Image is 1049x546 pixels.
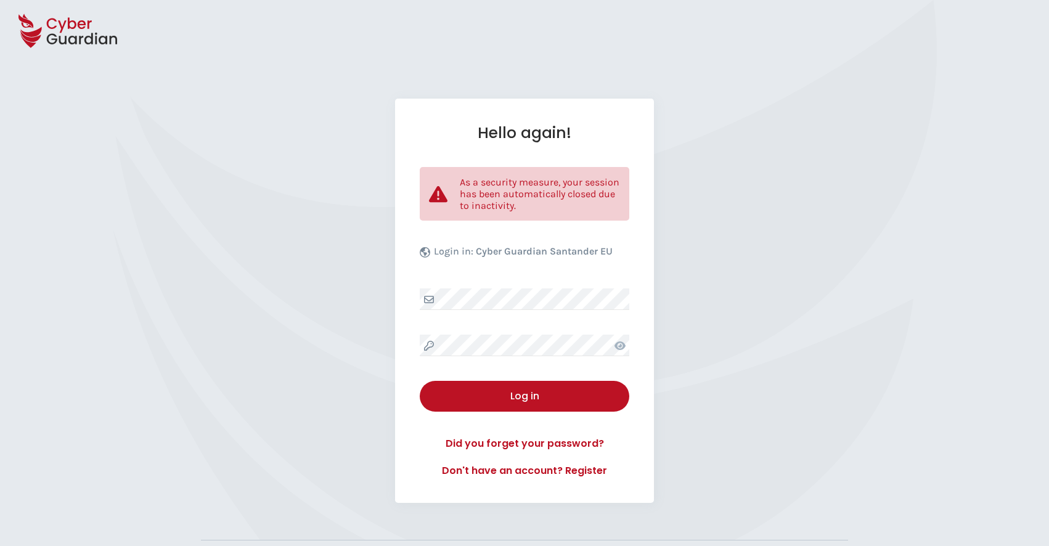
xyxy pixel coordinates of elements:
p: As a security measure, your session has been automatically closed due to inactivity. [460,176,620,211]
div: Log in [429,389,620,404]
b: Cyber Guardian Santander EU [476,245,613,257]
a: Did you forget your password? [420,436,629,451]
a: Don't have an account? Register [420,463,629,478]
h1: Hello again! [420,123,629,142]
p: Login in: [434,245,613,264]
button: Log in [420,381,629,412]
